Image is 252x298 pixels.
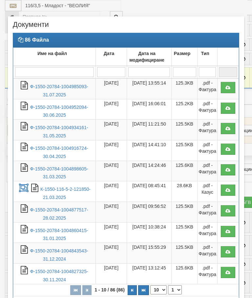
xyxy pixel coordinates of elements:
[171,181,197,202] td: 28.6KB
[127,264,172,284] td: [DATE] 13:12:45
[13,21,49,33] span: Документи
[198,99,218,120] td: .pdf - Фактура
[127,48,172,66] td: Дата на модифициране: No sort applied, activate to apply an ascending sort
[30,166,88,180] a: Ф-1550-20784-1004898605-31.03.2025
[201,51,209,56] b: Тип
[128,285,137,295] button: Следваща страница
[30,105,88,118] a: Ф-1550-20784-1004952094-30.06.2025
[96,140,127,161] td: [DATE]
[168,285,182,294] select: Страница номер
[127,99,172,120] td: [DATE] 16:06:01
[198,78,218,99] td: .pdf - Фактура
[104,51,114,56] b: Дата
[150,285,167,294] select: Брой редове на страница
[30,248,88,262] a: Ф-1550-20784-1004843543-31.12.2024
[174,51,190,56] b: Размер
[96,78,127,99] td: [DATE]
[13,202,239,223] tr: Ф-1550-20784-1004877517-28.02.2025.pdf - Фактура
[96,222,127,243] td: [DATE]
[127,120,172,140] td: [DATE] 11:21:50
[25,37,49,43] strong: 86 Файла
[13,99,239,120] tr: Ф-1550-20784-1004952094-30.06.2025.pdf - Фактура
[171,78,197,99] td: 125.3KB
[37,51,67,56] b: Име на файл
[70,285,81,295] button: Първа страница
[171,140,197,161] td: 125.5KB
[93,287,126,292] span: 1 - 10 / 86 (86)
[171,222,197,243] td: 125.5KB
[96,99,127,120] td: [DATE]
[82,285,92,295] button: Предишна страница
[13,140,239,161] tr: Ф-1550-20784-1004916724-30.04.2025.pdf - Фактура
[96,48,127,66] td: Дата: No sort applied, activate to apply an ascending sort
[171,99,197,120] td: 125.2KB
[171,243,197,264] td: 125.5KB
[129,51,164,63] b: Дата на модифициране
[171,161,197,181] td: 125.6KB
[171,120,197,140] td: 125.5KB
[13,120,239,140] tr: Ф-1550-20784-1004934161-31.05.2025.pdf - Фактура
[198,222,218,243] td: .pdf - Фактура
[171,202,197,223] td: 125.5KB
[30,228,88,241] a: Ф-1550-20784-1004860415-31.01.2025
[171,264,197,284] td: 125.6KB
[127,140,172,161] td: [DATE] 14:41:10
[96,243,127,264] td: [DATE]
[13,243,239,264] tr: Ф-1550-20784-1004843543-31.12.2024.pdf - Фактура
[13,161,239,181] tr: Ф-1550-20784-1004898605-31.03.2025.pdf - Фактура
[13,181,239,202] tr: К-1550-116-5-2-121850-21.03.2025.pdf - Казус
[30,269,88,282] a: Ф-1550-20784-1004827325-30.11.2024
[96,120,127,140] td: [DATE]
[127,78,172,99] td: [DATE] 13:55:14
[13,222,239,243] tr: Ф-1550-20784-1004860415-31.01.2025.pdf - Фактура
[96,161,127,181] td: [DATE]
[127,161,172,181] td: [DATE] 14:24:46
[13,78,239,99] tr: Ф-1550-20784-1004985093-31.07.2025.pdf - Фактура
[96,202,127,223] td: [DATE]
[198,120,218,140] td: .pdf - Фактура
[13,264,239,284] tr: Ф-1550-20784-1004827325-30.11.2024.pdf - Фактура
[198,48,218,66] td: Тип: No sort applied, activate to apply an ascending sort
[96,264,127,284] td: [DATE]
[198,181,218,202] td: .pdf - Казус
[40,187,91,200] a: К-1550-116-5-2-121850-21.03.2025
[127,181,172,202] td: [DATE] 08:45:41
[127,222,172,243] td: [DATE] 10:38:24
[127,243,172,264] td: [DATE] 15:55:29
[96,181,127,202] td: [DATE]
[198,161,218,181] td: .pdf - Фактура
[198,140,218,161] td: .pdf - Фактура
[127,202,172,223] td: [DATE] 09:56:52
[198,202,218,223] td: .pdf - Фактура
[217,48,239,66] td: : No sort applied, activate to apply an ascending sort
[30,84,88,97] a: Ф-1550-20784-1004985093-31.07.2025
[198,264,218,284] td: .pdf - Фактура
[30,207,88,221] a: Ф-1550-20784-1004877517-28.02.2025
[30,146,88,159] a: Ф-1550-20784-1004916724-30.04.2025
[13,48,96,66] td: Име на файл: No sort applied, activate to apply an ascending sort
[138,285,149,295] button: Последна страница
[198,243,218,264] td: .pdf - Фактура
[30,125,88,138] a: Ф-1550-20784-1004934161-31.05.2025
[171,48,197,66] td: Размер: No sort applied, activate to apply an ascending sort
